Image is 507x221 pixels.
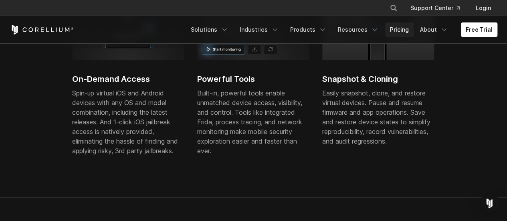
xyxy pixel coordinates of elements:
[186,22,233,37] a: Solutions
[480,194,499,213] div: Open Intercom Messenger
[415,22,453,37] a: About
[285,22,331,37] a: Products
[404,1,466,15] a: Support Center
[333,22,384,37] a: Resources
[197,73,309,85] h2: Powerful Tools
[385,22,414,37] a: Pricing
[469,1,497,15] a: Login
[72,88,184,156] p: Spin-up virtual iOS and Android devices with any OS and model combination, including the latest r...
[186,22,497,37] div: Navigation Menu
[386,1,401,15] button: Search
[380,1,497,15] div: Navigation Menu
[10,25,74,34] a: Corellium Home
[235,22,284,37] a: Industries
[322,88,434,146] p: Easily snapshot, clone, and restore virtual devices. Pause and resume firmware and app operations...
[197,88,309,156] p: Built-in, powerful tools enable unmatched device access, visibility, and control. Tools like inte...
[322,73,434,85] h2: Snapshot & Cloning
[72,73,184,85] h2: On-Demand Access
[461,22,497,37] a: Free Trial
